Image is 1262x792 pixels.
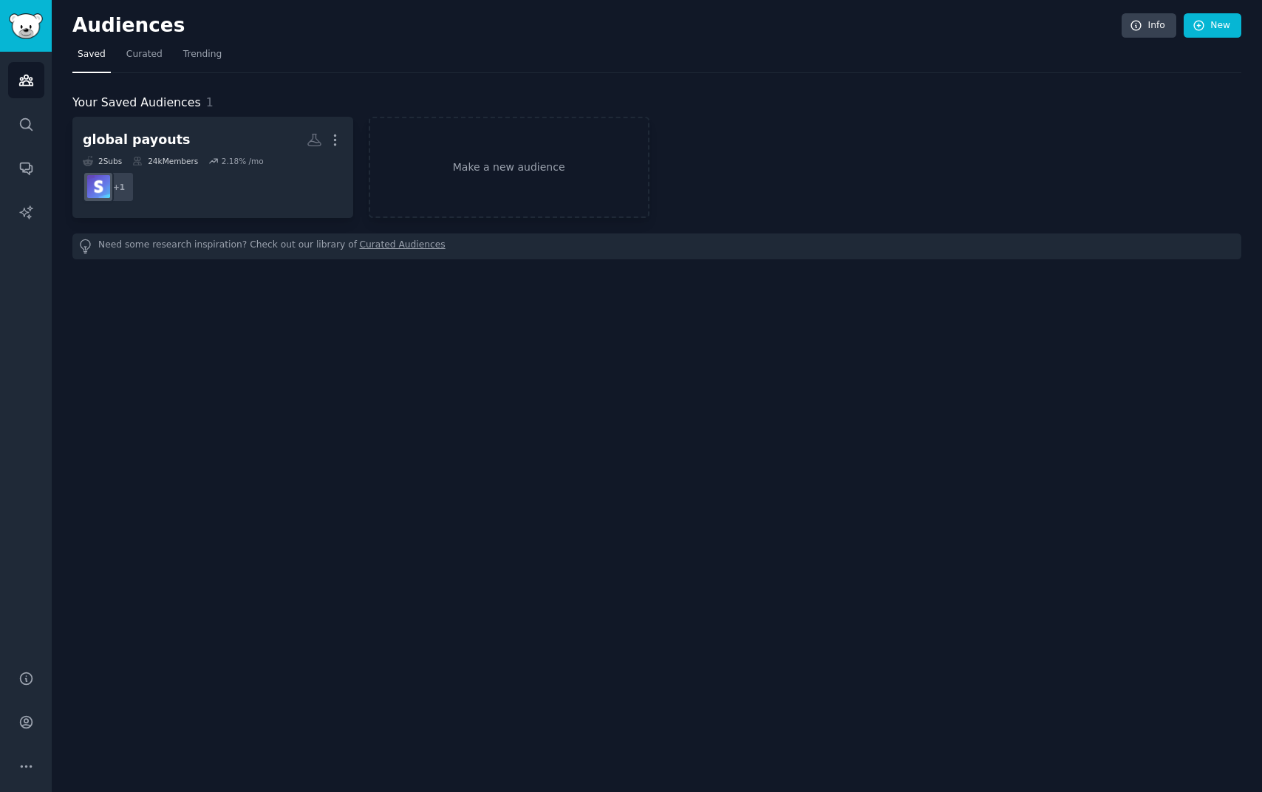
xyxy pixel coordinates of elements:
[78,48,106,61] span: Saved
[83,131,190,149] div: global payouts
[1184,13,1241,38] a: New
[103,171,134,202] div: + 1
[9,13,43,39] img: GummySearch logo
[183,48,222,61] span: Trending
[72,94,201,112] span: Your Saved Audiences
[72,233,1241,259] div: Need some research inspiration? Check out our library of
[83,156,122,166] div: 2 Sub s
[126,48,163,61] span: Curated
[178,43,227,73] a: Trending
[72,117,353,218] a: global payouts2Subs24kMembers2.18% /mo+1stripe
[206,95,214,109] span: 1
[87,175,110,198] img: stripe
[132,156,198,166] div: 24k Members
[1122,13,1176,38] a: Info
[360,239,446,254] a: Curated Audiences
[369,117,649,218] a: Make a new audience
[72,43,111,73] a: Saved
[121,43,168,73] a: Curated
[222,156,264,166] div: 2.18 % /mo
[72,14,1122,38] h2: Audiences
